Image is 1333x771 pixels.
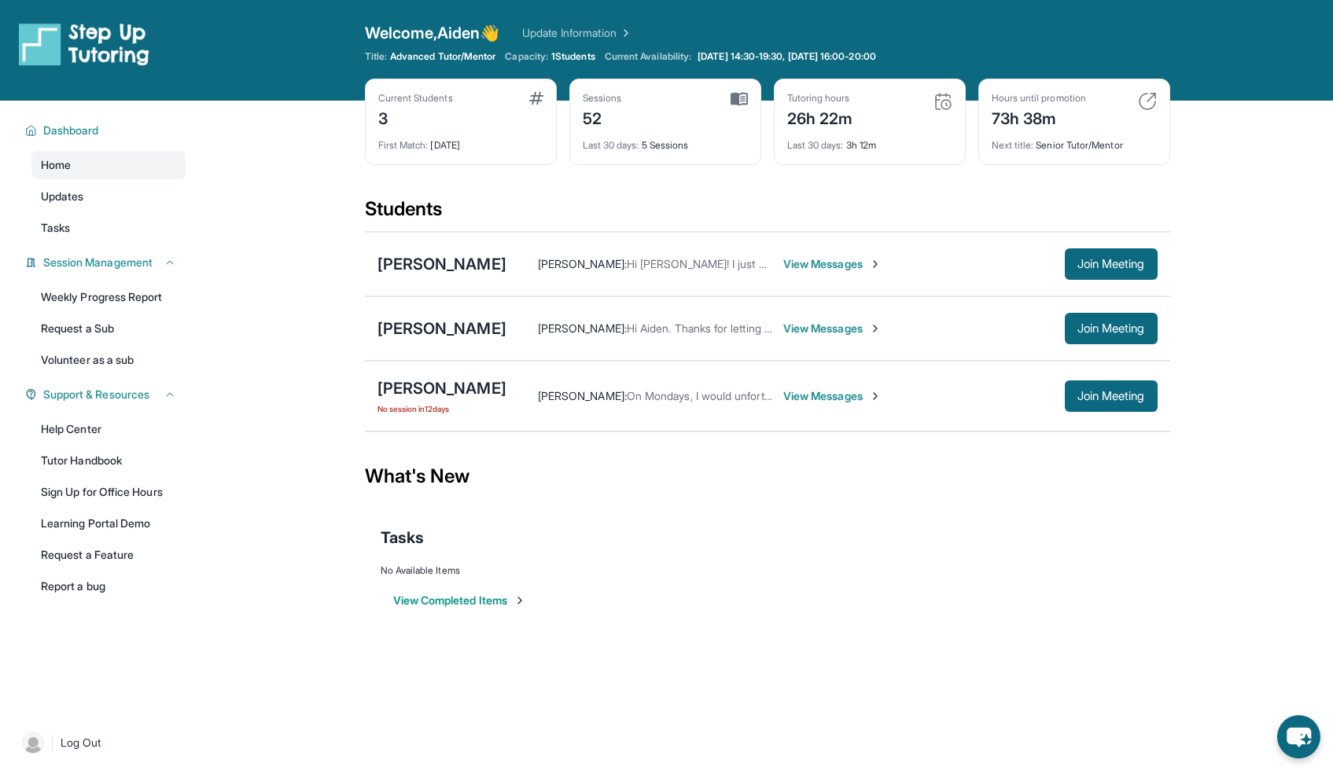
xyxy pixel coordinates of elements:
[583,105,622,130] div: 52
[31,572,186,600] a: Report a bug
[1065,380,1158,412] button: Join Meeting
[869,390,882,402] img: Chevron-Right
[869,258,882,270] img: Chevron-Right
[787,105,853,130] div: 26h 22m
[538,257,627,270] span: [PERSON_NAME] :
[365,22,500,44] span: Welcome, Aiden 👋
[377,253,506,275] div: [PERSON_NAME]
[390,50,495,63] span: Advanced Tutor/Mentor
[31,151,186,179] a: Home
[377,318,506,340] div: [PERSON_NAME]
[31,283,186,311] a: Weekly Progress Report
[365,50,387,63] span: Title:
[538,389,627,402] span: [PERSON_NAME] :
[377,377,506,399] div: [PERSON_NAME]
[378,130,543,152] div: [DATE]
[627,321,812,335] span: Hi Aiden. Thanks for letting me know.
[1077,324,1145,333] span: Join Meeting
[41,220,70,236] span: Tasks
[43,387,149,402] span: Support & Resources
[583,139,639,151] span: Last 30 days :
[583,130,748,152] div: 5 Sessions
[605,50,691,63] span: Current Availability:
[731,92,748,106] img: card
[1065,313,1158,344] button: Join Meeting
[1077,391,1145,401] span: Join Meeting
[50,733,54,752] span: |
[378,139,429,151] span: First Match :
[694,50,879,63] a: [DATE] 14:30-19:30, [DATE] 16:00-20:00
[41,189,84,204] span: Updates
[617,25,632,41] img: Chevron Right
[783,321,882,336] span: View Messages
[992,139,1034,151] span: Next title :
[1077,259,1145,269] span: Join Meeting
[37,255,176,270] button: Session Management
[933,92,952,111] img: card
[538,321,627,335] span: [PERSON_NAME] :
[31,415,186,443] a: Help Center
[1065,248,1158,280] button: Join Meeting
[37,123,176,138] button: Dashboard
[43,123,99,138] span: Dashboard
[1277,715,1320,758] button: chat-button
[522,25,632,41] a: Update Information
[783,388,882,404] span: View Messages
[698,50,876,63] span: [DATE] 14:30-19:30, [DATE] 16:00-20:00
[31,509,186,538] a: Learning Portal Demo
[16,725,186,760] a: |Log Out
[19,22,149,66] img: logo
[787,130,952,152] div: 3h 12m
[365,196,1170,231] div: Students
[551,50,595,63] span: 1 Students
[992,92,1086,105] div: Hours until promotion
[787,139,844,151] span: Last 30 days :
[783,256,882,272] span: View Messages
[381,564,1154,577] div: No Available Items
[61,735,101,751] span: Log Out
[381,527,424,549] span: Tasks
[787,92,853,105] div: Tutoring hours
[378,92,453,105] div: Current Students
[37,387,176,402] button: Support & Resources
[41,157,71,173] span: Home
[583,92,622,105] div: Sessions
[22,732,44,754] img: user-img
[31,182,186,211] a: Updates
[869,322,882,335] img: Chevron-Right
[365,442,1170,511] div: What's New
[1138,92,1157,111] img: card
[43,255,153,270] span: Session Management
[529,92,543,105] img: card
[31,478,186,506] a: Sign Up for Office Hours
[992,130,1157,152] div: Senior Tutor/Mentor
[31,541,186,569] a: Request a Feature
[31,446,186,475] a: Tutor Handbook
[377,402,506,415] span: No session in 12 days
[505,50,548,63] span: Capacity:
[992,105,1086,130] div: 73h 38m
[378,105,453,130] div: 3
[31,346,186,374] a: Volunteer as a sub
[31,214,186,242] a: Tasks
[393,593,526,608] button: View Completed Items
[31,314,186,343] a: Request a Sub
